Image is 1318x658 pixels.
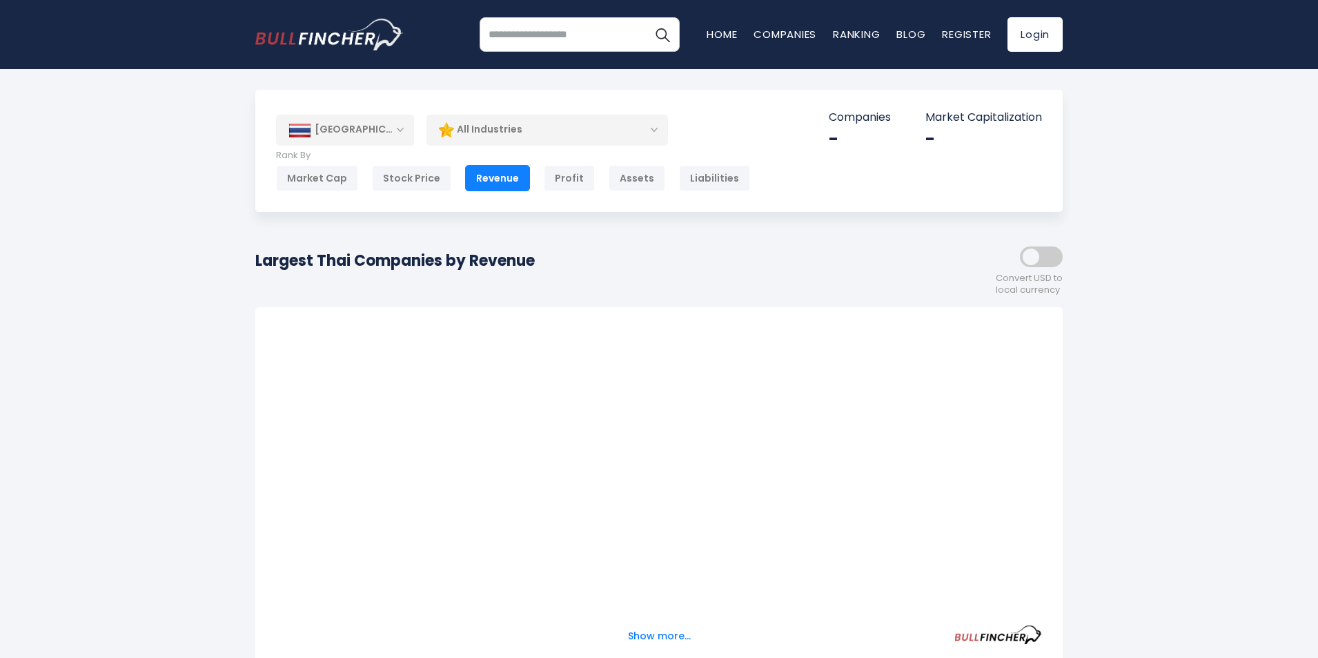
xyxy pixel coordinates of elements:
[465,165,530,191] div: Revenue
[426,114,668,146] div: All Industries
[609,165,665,191] div: Assets
[255,19,404,50] img: bullfincher logo
[544,165,595,191] div: Profit
[829,110,891,125] p: Companies
[707,27,737,41] a: Home
[996,273,1063,296] span: Convert USD to local currency
[754,27,816,41] a: Companies
[255,249,535,272] h1: Largest Thai Companies by Revenue
[276,165,358,191] div: Market Cap
[276,115,414,145] div: [GEOGRAPHIC_DATA]
[925,110,1042,125] p: Market Capitalization
[829,128,891,150] div: -
[925,128,1042,150] div: -
[255,19,404,50] a: Go to homepage
[1007,17,1063,52] a: Login
[942,27,991,41] a: Register
[372,165,451,191] div: Stock Price
[620,625,699,648] button: Show more...
[833,27,880,41] a: Ranking
[645,17,680,52] button: Search
[896,27,925,41] a: Blog
[276,150,750,162] p: Rank By
[679,165,750,191] div: Liabilities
